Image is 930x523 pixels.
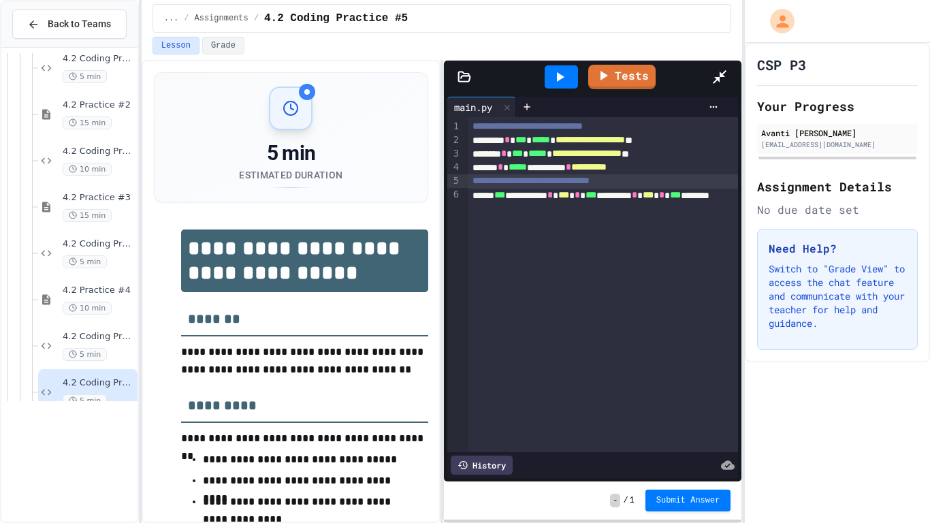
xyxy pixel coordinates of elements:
[63,146,135,157] span: 4.2 Coding Practice #2
[202,37,244,54] button: Grade
[264,10,408,27] span: 4.2 Coding Practice #5
[623,495,628,506] span: /
[63,163,112,176] span: 10 min
[757,202,918,218] div: No due date set
[63,192,135,204] span: 4.2 Practice #3
[447,120,461,133] div: 1
[756,5,798,37] div: My Account
[63,53,135,65] span: 4.2 Coding Practice #2
[451,456,513,475] div: History
[164,13,179,24] span: ...
[757,55,806,74] h1: CSP P3
[239,168,342,182] div: Estimated Duration
[757,97,918,116] h2: Your Progress
[757,177,918,196] h2: Assignment Details
[63,348,107,361] span: 5 min
[63,99,135,111] span: 4.2 Practice #2
[447,147,461,161] div: 3
[63,285,135,296] span: 4.2 Practice #4
[769,262,906,330] p: Switch to "Grade View" to access the chat feature and communicate with your teacher for help and ...
[610,494,620,507] span: -
[63,255,107,268] span: 5 min
[63,331,135,343] span: 4.2 Coding Practice #4
[63,209,112,222] span: 15 min
[656,495,720,506] span: Submit Answer
[254,13,259,24] span: /
[63,377,135,389] span: 4.2 Coding Practice #5
[447,133,461,147] div: 2
[447,188,461,202] div: 6
[195,13,248,24] span: Assignments
[63,238,135,250] span: 4.2 Coding Practice #3
[769,240,906,257] h3: Need Help?
[761,140,914,150] div: [EMAIL_ADDRESS][DOMAIN_NAME]
[447,100,499,114] div: main.py
[761,127,914,139] div: Avanti [PERSON_NAME]
[239,141,342,165] div: 5 min
[63,116,112,129] span: 15 min
[63,302,112,315] span: 10 min
[447,97,516,117] div: main.py
[645,490,731,511] button: Submit Answer
[153,37,199,54] button: Lesson
[184,13,189,24] span: /
[63,70,107,83] span: 5 min
[63,394,107,407] span: 5 min
[447,161,461,174] div: 4
[447,174,461,188] div: 5
[588,65,656,89] a: Tests
[48,17,111,31] span: Back to Teams
[630,495,635,506] span: 1
[12,10,127,39] button: Back to Teams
